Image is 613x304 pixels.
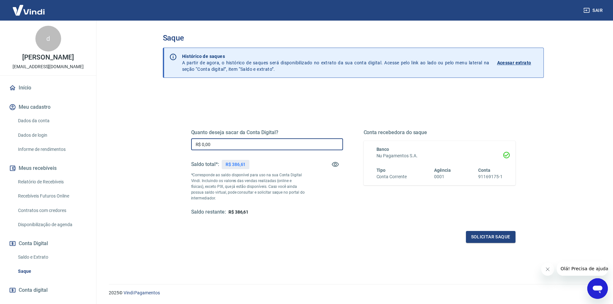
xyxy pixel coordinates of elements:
p: Acessar extrato [497,60,531,66]
iframe: Mensagem da empresa [557,262,608,276]
h6: 0001 [434,173,451,180]
a: Dados de login [15,129,88,142]
button: Meus recebíveis [8,161,88,175]
a: Conta digital [8,283,88,297]
a: Saldo e Extrato [15,251,88,264]
span: Tipo [376,168,386,173]
button: Solicitar saque [466,231,515,243]
p: *Corresponde ao saldo disponível para uso na sua Conta Digital Vindi. Incluindo os valores das ve... [191,172,305,201]
p: R$ 386,61 [226,161,246,168]
a: Disponibilização de agenda [15,218,88,231]
iframe: Botão para abrir a janela de mensagens [587,278,608,299]
a: Início [8,81,88,95]
button: Sair [582,5,605,16]
span: Olá! Precisa de ajuda? [4,5,54,10]
span: Agência [434,168,451,173]
p: Histórico de saques [182,53,489,60]
h6: Nu Pagamentos S.A. [376,152,503,159]
span: R$ 386,61 [228,209,249,215]
a: Recebíveis Futuros Online [15,189,88,203]
a: Saque [15,265,88,278]
p: A partir de agora, o histórico de saques será disponibilizado no extrato da sua conta digital. Ac... [182,53,489,72]
a: Vindi Pagamentos [124,290,160,295]
a: Relatório de Recebíveis [15,175,88,189]
h5: Saldo restante: [191,209,226,216]
a: Contratos com credores [15,204,88,217]
button: Conta Digital [8,236,88,251]
span: Conta [478,168,490,173]
h5: Saldo total*: [191,161,219,168]
a: Informe de rendimentos [15,143,88,156]
span: Conta digital [19,286,48,295]
div: d [35,26,61,51]
h6: Conta Corrente [376,173,407,180]
p: [PERSON_NAME] [22,54,74,61]
a: Dados da conta [15,114,88,127]
h5: Quanto deseja sacar da Conta Digital? [191,129,343,136]
h3: Saque [163,33,544,42]
p: 2025 © [109,290,598,296]
h5: Conta recebedora do saque [364,129,515,136]
button: Meu cadastro [8,100,88,114]
a: Acessar extrato [497,53,538,72]
p: [EMAIL_ADDRESS][DOMAIN_NAME] [13,63,84,70]
img: Vindi [8,0,50,20]
iframe: Fechar mensagem [541,263,554,276]
span: Banco [376,147,389,152]
h6: 91169175-1 [478,173,503,180]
